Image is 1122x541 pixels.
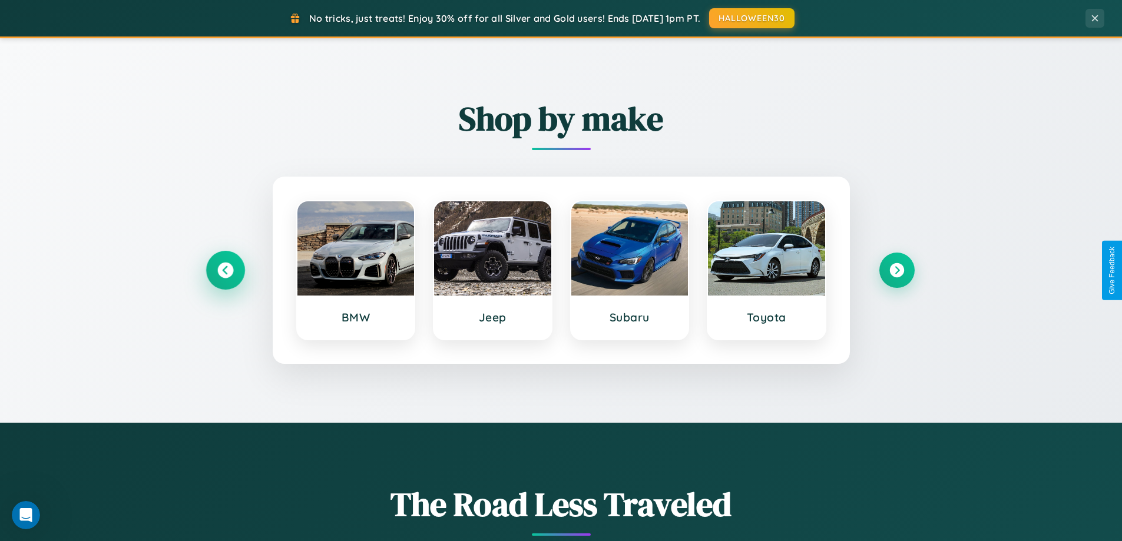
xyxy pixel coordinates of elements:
[720,310,813,324] h3: Toyota
[1108,247,1116,294] div: Give Feedback
[12,501,40,529] iframe: Intercom live chat
[446,310,540,324] h3: Jeep
[208,96,915,141] h2: Shop by make
[309,12,700,24] span: No tricks, just treats! Enjoy 30% off for all Silver and Gold users! Ends [DATE] 1pm PT.
[309,310,403,324] h3: BMW
[583,310,677,324] h3: Subaru
[208,482,915,527] h1: The Road Less Traveled
[709,8,795,28] button: HALLOWEEN30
